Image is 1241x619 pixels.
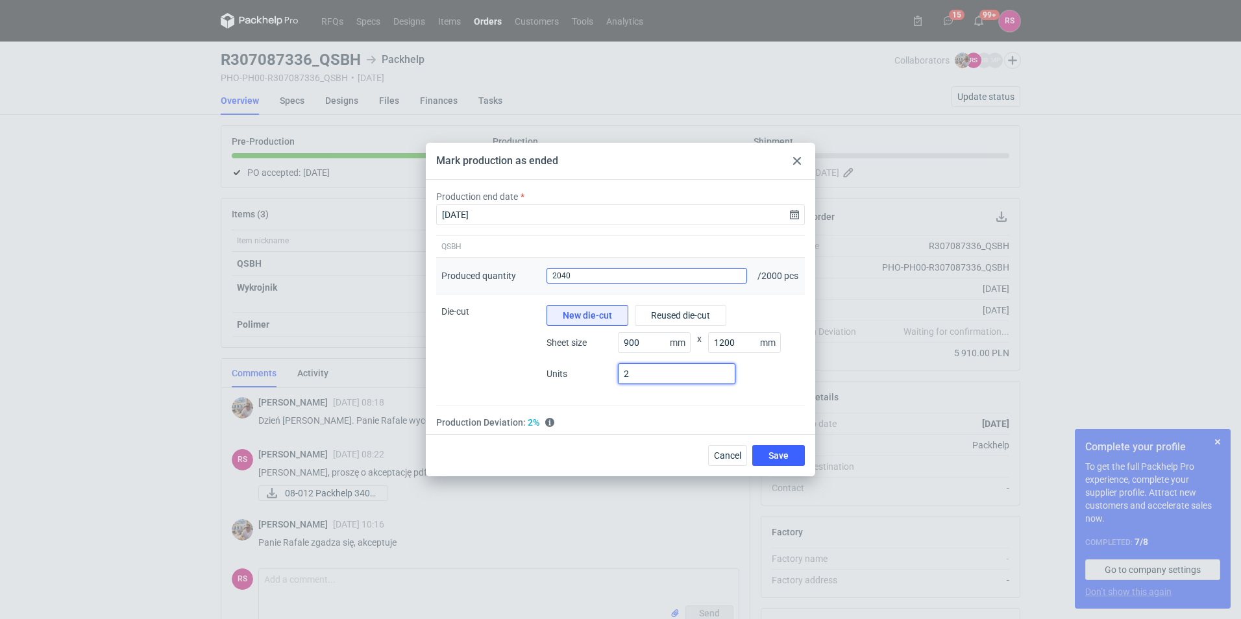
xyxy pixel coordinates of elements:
[563,311,612,320] span: New die-cut
[651,311,710,320] span: Reused die-cut
[547,336,611,349] span: Sheet size
[618,332,691,353] input: Type here...
[547,367,611,380] span: Units
[752,445,805,466] button: Save
[752,258,805,295] div: / 2000 pcs
[714,451,741,460] span: Cancel
[708,332,781,353] input: Type here...
[697,332,702,363] span: x
[768,451,789,460] span: Save
[670,337,691,348] p: mm
[441,269,516,282] div: Produced quantity
[436,295,541,406] div: Die-cut
[436,154,558,168] div: Mark production as ended
[528,416,539,429] span: Excellent
[547,305,628,326] button: New die-cut
[436,416,805,429] div: Production Deviation:
[618,363,735,384] input: Type here...
[708,445,747,466] button: Cancel
[441,241,461,252] span: QSBH
[635,305,726,326] button: Reused die-cut
[436,190,518,203] label: Production end date
[760,337,781,348] p: mm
